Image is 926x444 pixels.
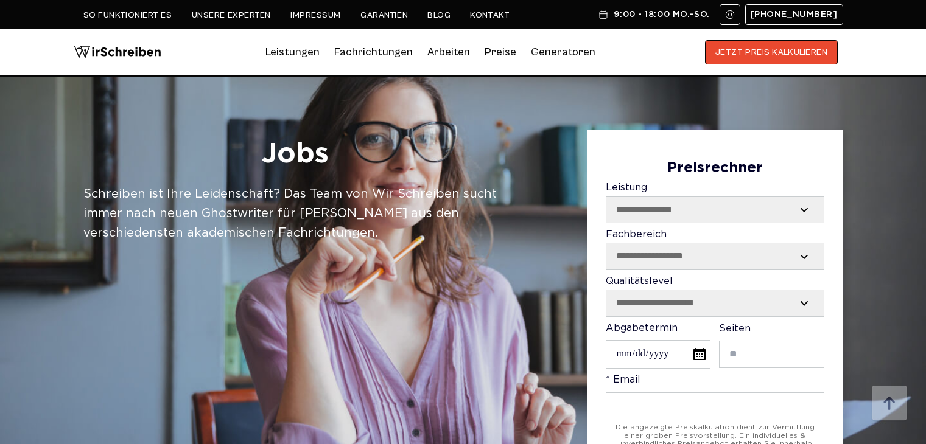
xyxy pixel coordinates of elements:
div: Preisrechner [606,160,824,177]
h1: Jobs [83,136,508,173]
select: Leistung [606,197,824,223]
input: Abgabetermin [606,340,710,369]
input: * Email [606,392,824,417]
label: Leistung [606,182,824,223]
a: Arbeiten [427,43,470,62]
img: logo wirschreiben [74,40,161,64]
a: So funktioniert es [83,10,172,20]
button: JETZT PREIS KALKULIEREN [705,40,838,64]
a: Blog [427,10,451,20]
span: Seiten [719,324,751,333]
a: Leistungen [265,43,320,62]
img: Email [725,10,735,19]
a: Fachrichtungen [334,43,413,62]
a: Garantien [360,10,408,20]
a: Unsere Experten [192,10,271,20]
img: button top [871,386,908,422]
select: Qualitätslevel [606,290,824,316]
a: Impressum [290,10,341,20]
label: Qualitätslevel [606,276,824,317]
label: Fachbereich [606,229,824,270]
a: Kontakt [470,10,510,20]
span: 9:00 - 18:00 Mo.-So. [614,10,709,19]
a: Preise [485,46,516,58]
select: Fachbereich [606,243,824,269]
a: [PHONE_NUMBER] [745,4,843,25]
img: Schedule [598,10,609,19]
label: * Email [606,375,824,417]
label: Abgabetermin [606,323,710,369]
span: [PHONE_NUMBER] [751,10,838,19]
div: Schreiben ist Ihre Leidenschaft? Das Team von Wir Schreiben sucht immer nach neuen Ghostwriter fü... [83,184,508,243]
a: Generatoren [531,43,595,62]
